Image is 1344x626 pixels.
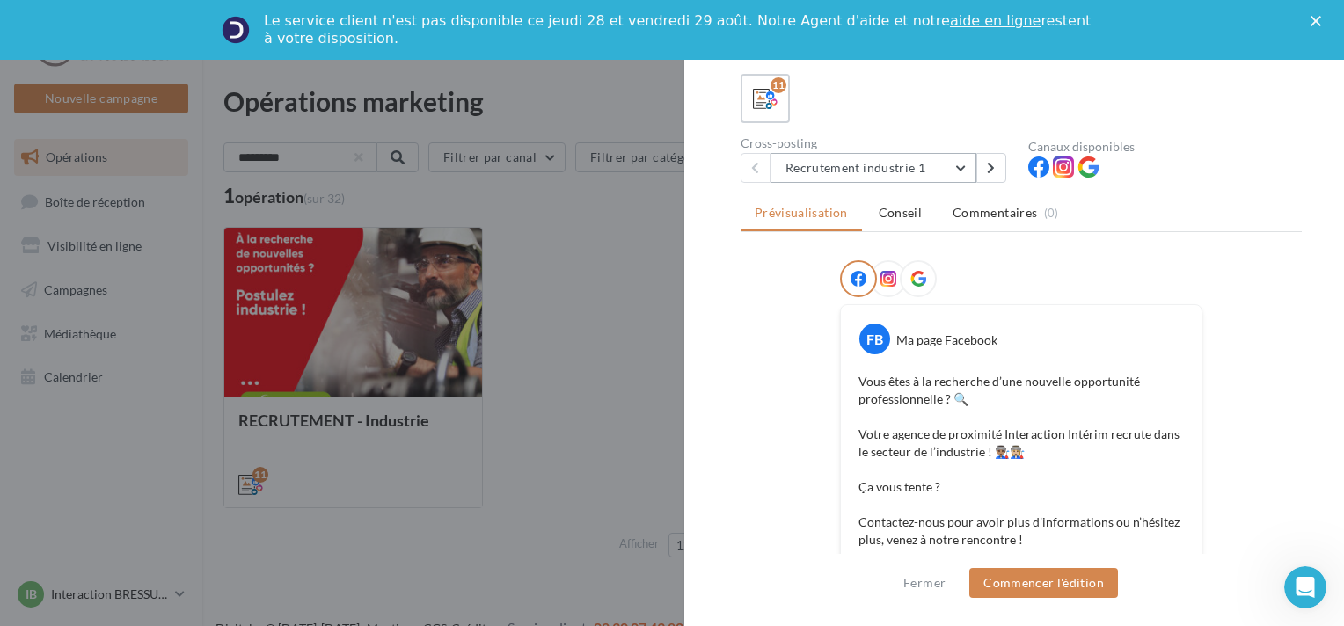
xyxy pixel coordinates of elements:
[1044,206,1059,220] span: (0)
[950,12,1041,29] a: aide en ligne
[741,137,1014,149] div: Cross-posting
[896,331,997,349] div: Ma page Facebook
[771,77,786,93] div: 11
[1028,141,1302,153] div: Canaux disponibles
[858,373,1184,549] p: Vous êtes à la recherche d’une nouvelle opportunité professionnelle ? 🔍 Votre agence de proximité...
[859,324,890,354] div: FB
[953,204,1037,222] span: Commentaires
[969,568,1118,598] button: Commencer l'édition
[1284,566,1326,608] iframe: Intercom live chat
[896,572,953,593] button: Fermer
[222,16,250,44] img: Profile image for Service-Client
[264,12,1094,47] div: Le service client n'est pas disponible ce jeudi 28 et vendredi 29 août. Notre Agent d'aide et not...
[879,205,922,220] span: Conseil
[1311,16,1328,26] div: Fermer
[771,153,976,183] button: Recrutement industrie 1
